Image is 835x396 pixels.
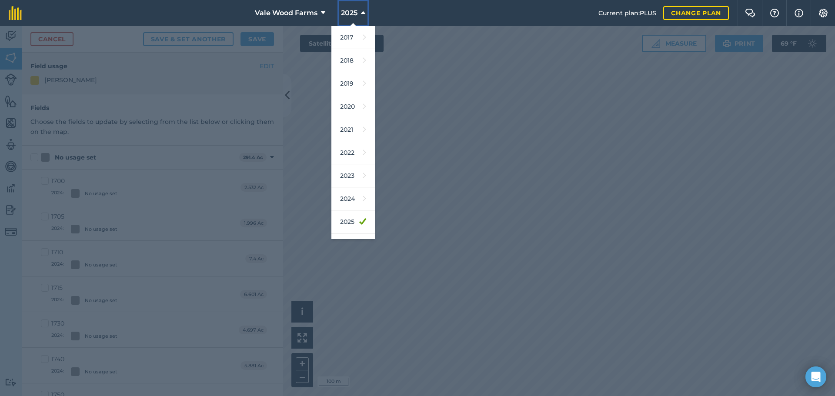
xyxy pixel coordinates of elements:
[331,72,375,95] a: 2019
[331,187,375,210] a: 2024
[663,6,729,20] a: Change plan
[255,8,317,18] span: Vale Wood Farms
[818,9,828,17] img: A cog icon
[331,141,375,164] a: 2022
[331,210,375,233] a: 2025
[331,164,375,187] a: 2023
[769,9,780,17] img: A question mark icon
[331,26,375,49] a: 2017
[331,95,375,118] a: 2020
[598,8,656,18] span: Current plan : PLUS
[805,366,826,387] div: Open Intercom Messenger
[745,9,755,17] img: Two speech bubbles overlapping with the left bubble in the forefront
[9,6,22,20] img: fieldmargin Logo
[341,8,357,18] span: 2025
[331,118,375,141] a: 2021
[795,8,803,18] img: svg+xml;base64,PHN2ZyB4bWxucz0iaHR0cDovL3d3dy53My5vcmcvMjAwMC9zdmciIHdpZHRoPSIxNyIgaGVpZ2h0PSIxNy...
[331,49,375,72] a: 2018
[331,233,375,256] a: 2026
